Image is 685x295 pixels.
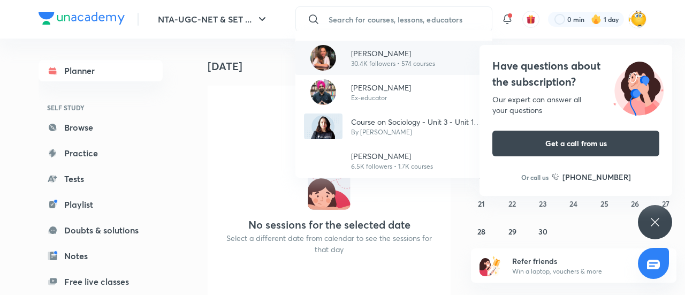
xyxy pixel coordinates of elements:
p: Course on Sociology - Unit 3 - Unit 10 for NTA-UGC-NET [DATE] [351,116,484,127]
p: Or call us [521,172,549,182]
a: [PHONE_NUMBER] [552,171,631,183]
img: Avatar [304,114,342,139]
button: Get a call from us [492,131,659,156]
img: Avatar [310,79,336,105]
a: Avatar[PERSON_NAME]30.4K followers • 574 courses [295,41,492,75]
p: [PERSON_NAME] [351,150,433,162]
div: Our expert can answer all your questions [492,94,659,116]
p: [PERSON_NAME] [351,82,411,93]
a: Avatar[PERSON_NAME]Ex-educator [295,75,492,109]
p: By [PERSON_NAME] [351,127,484,137]
img: Avatar [310,45,336,71]
p: [PERSON_NAME] [351,48,435,59]
h6: [PHONE_NUMBER] [562,171,631,183]
a: AvatarCourse on Sociology - Unit 3 - Unit 10 for NTA-UGC-NET [DATE]By [PERSON_NAME] [295,109,492,143]
p: 30.4K followers • 574 courses [351,59,435,69]
a: Avatar[PERSON_NAME]6.5K followers • 1.7K courses [295,143,492,178]
img: Avatar [310,148,336,173]
p: 6.5K followers • 1.7K courses [351,162,433,171]
img: ttu_illustration_new.svg [605,58,672,116]
h4: Have questions about the subscription? [492,58,659,90]
p: Ex-educator [351,93,411,103]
